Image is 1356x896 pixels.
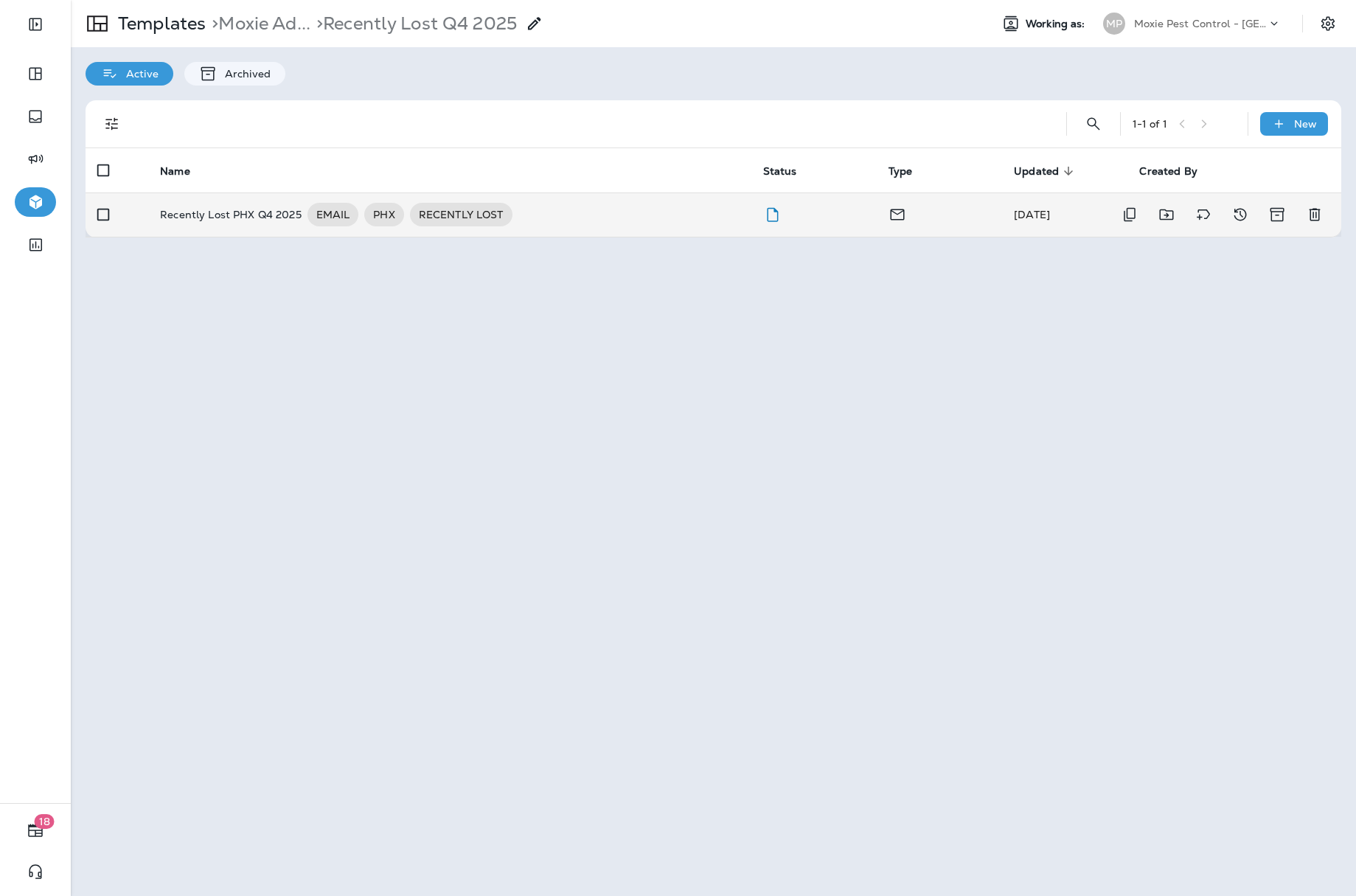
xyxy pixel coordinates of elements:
p: Recently Lost PHX Q4 2025 [160,203,302,226]
button: View Changelog [1225,200,1255,229]
span: Working as: [1026,18,1088,30]
span: Updated [1014,164,1078,178]
button: Search Templates [1079,109,1108,139]
button: Settings [1315,10,1341,37]
span: Name [160,164,209,178]
p: Archived [218,68,271,80]
div: EMAIL [307,203,359,226]
div: 1 - 1 of 1 [1133,118,1167,130]
button: Duplicate [1115,200,1144,229]
span: Status [763,164,816,178]
button: Add tags [1189,200,1218,229]
p: Templates [112,13,206,35]
div: PHX [364,203,403,226]
span: Name [160,165,190,178]
span: Created By [1139,165,1197,178]
p: Recently Lost Q4 2025 [310,13,517,35]
span: Shannon Davis [1014,208,1050,221]
div: RECENTLY LOST [410,203,512,226]
p: Moxie Pest Control - [GEOGRAPHIC_DATA] [1134,18,1267,29]
span: Draft [763,206,782,220]
span: Created By [1139,164,1216,178]
span: Type [889,165,913,178]
button: Expand Sidebar [15,10,56,39]
p: New [1294,118,1317,130]
p: Moxie Advisors [206,13,310,35]
span: RECENTLY LOST [410,207,512,222]
span: Type [889,164,932,178]
button: 18 [15,816,56,845]
span: EMAIL [307,207,359,222]
span: Email [889,206,906,220]
span: 18 [35,814,55,829]
p: Active [119,68,159,80]
span: Updated [1014,165,1059,178]
button: Move to folder [1152,200,1181,229]
span: PHX [364,207,403,222]
button: Delete [1300,200,1329,229]
div: MP [1103,13,1125,35]
button: Archive [1262,200,1293,229]
span: Status [763,165,797,178]
button: Filters [97,109,127,139]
